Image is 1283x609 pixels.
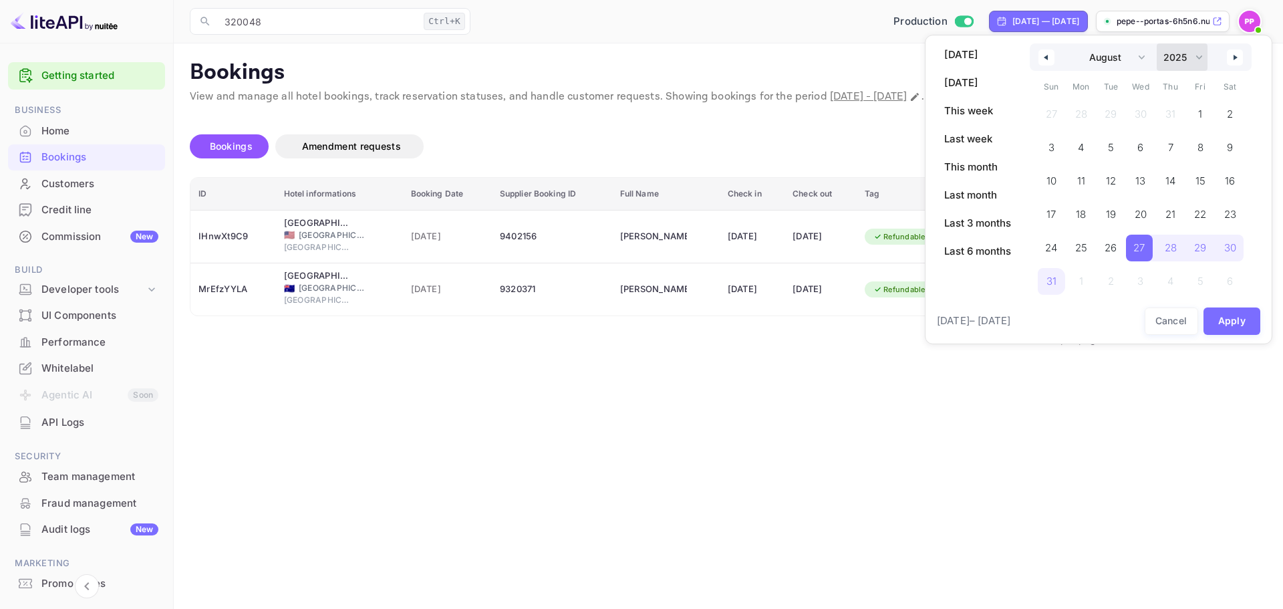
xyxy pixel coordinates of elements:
[1036,164,1066,191] button: 10
[1215,131,1245,158] button: 9
[1076,203,1086,227] span: 18
[1077,169,1085,193] span: 11
[936,128,1019,150] button: Last week
[1215,164,1245,191] button: 16
[1215,231,1245,258] button: 30
[1096,76,1126,98] span: Tue
[936,156,1019,178] button: This month
[936,240,1019,263] button: Last 6 months
[1036,265,1066,291] button: 31
[1227,136,1233,160] span: 9
[1048,136,1054,160] span: 3
[1105,236,1117,260] span: 26
[1227,102,1233,126] span: 2
[1126,131,1156,158] button: 6
[1185,76,1216,98] span: Fri
[1096,164,1126,191] button: 12
[1126,231,1156,258] button: 27
[1126,198,1156,225] button: 20
[936,43,1019,66] button: [DATE]
[1145,308,1198,335] button: Cancel
[936,100,1019,122] button: This week
[1165,236,1177,260] span: 28
[1046,169,1056,193] span: 10
[1155,231,1185,258] button: 28
[1185,231,1216,258] button: 29
[1168,136,1173,160] span: 7
[1185,131,1216,158] button: 8
[1078,136,1084,160] span: 4
[1075,236,1087,260] span: 25
[1066,76,1097,98] span: Mon
[1185,98,1216,124] button: 1
[1197,136,1203,160] span: 8
[1198,102,1202,126] span: 1
[1135,169,1145,193] span: 13
[1046,269,1056,293] span: 31
[1126,164,1156,191] button: 13
[1215,98,1245,124] button: 2
[1096,198,1126,225] button: 19
[1185,198,1216,225] button: 22
[1036,231,1066,258] button: 24
[1155,198,1185,225] button: 21
[1036,198,1066,225] button: 17
[1137,136,1143,160] span: 6
[937,314,1010,329] span: [DATE] – [DATE]
[1066,131,1097,158] button: 4
[1066,198,1097,225] button: 18
[1155,131,1185,158] button: 7
[1215,198,1245,225] button: 23
[1185,164,1216,191] button: 15
[1155,164,1185,191] button: 14
[1155,76,1185,98] span: Thu
[1224,203,1236,227] span: 23
[1224,236,1236,260] span: 30
[1126,76,1156,98] span: Wed
[1194,203,1206,227] span: 22
[1096,131,1126,158] button: 5
[936,212,1019,235] button: Last 3 months
[1165,169,1175,193] span: 14
[1045,236,1057,260] span: 24
[1106,169,1116,193] span: 12
[1194,236,1206,260] span: 29
[1066,231,1097,258] button: 25
[1036,76,1066,98] span: Sun
[1195,169,1205,193] span: 15
[1165,203,1175,227] span: 21
[1135,203,1147,227] span: 20
[1133,236,1145,260] span: 27
[1225,169,1235,193] span: 16
[1108,136,1114,160] span: 5
[1046,203,1056,227] span: 17
[1066,164,1097,191] button: 11
[1203,308,1261,335] button: Apply
[936,184,1019,207] button: Last month
[1096,231,1126,258] button: 26
[1106,203,1116,227] span: 19
[1036,131,1066,158] button: 3
[936,72,1019,94] button: [DATE]
[1215,76,1245,98] span: Sat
